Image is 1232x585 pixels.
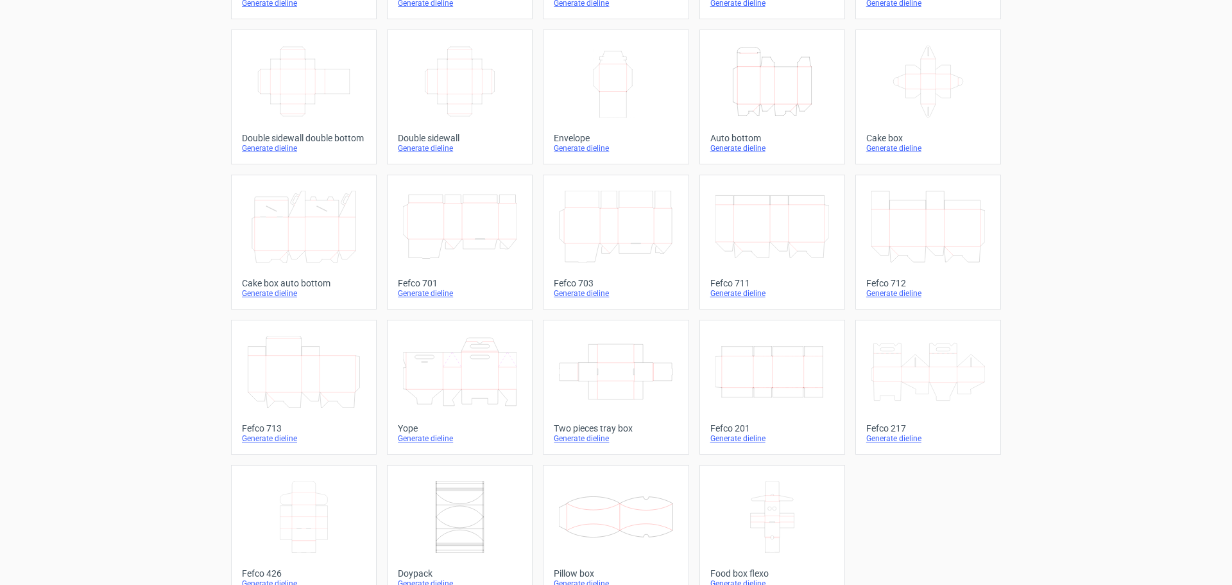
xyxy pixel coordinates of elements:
div: Generate dieline [398,143,522,153]
div: Cake box auto bottom [242,278,366,288]
a: Double sidewall double bottomGenerate dieline [231,30,377,164]
a: Fefco 703Generate dieline [543,175,689,310]
div: Pillow box [554,568,678,579]
a: Two pieces tray boxGenerate dieline [543,320,689,455]
div: Generate dieline [866,143,990,153]
div: Fefco 711 [710,278,834,288]
a: Fefco 712Generate dieline [855,175,1001,310]
div: Double sidewall [398,133,522,143]
div: Envelope [554,133,678,143]
div: Generate dieline [710,433,834,444]
div: Yope [398,423,522,433]
div: Generate dieline [242,433,366,444]
div: Generate dieline [866,288,990,299]
div: Fefco 701 [398,278,522,288]
a: Double sidewallGenerate dieline [387,30,533,164]
div: Fefco 713 [242,423,366,433]
div: Generate dieline [710,143,834,153]
div: Fefco 201 [710,423,834,433]
div: Generate dieline [242,143,366,153]
a: Fefco 201Generate dieline [699,320,845,455]
div: Generate dieline [398,288,522,299]
a: Auto bottomGenerate dieline [699,30,845,164]
div: Food box flexo [710,568,834,579]
div: Generate dieline [398,433,522,444]
div: Fefco 712 [866,278,990,288]
div: Fefco 703 [554,278,678,288]
div: Double sidewall double bottom [242,133,366,143]
div: Auto bottom [710,133,834,143]
div: Doypack [398,568,522,579]
div: Generate dieline [866,433,990,444]
div: Generate dieline [554,433,678,444]
a: Fefco 701Generate dieline [387,175,533,310]
div: Generate dieline [554,143,678,153]
div: Generate dieline [242,288,366,299]
a: Fefco 711Generate dieline [699,175,845,310]
div: Fefco 426 [242,568,366,579]
div: Generate dieline [710,288,834,299]
a: YopeGenerate dieline [387,320,533,455]
a: Cake box auto bottomGenerate dieline [231,175,377,310]
a: Fefco 713Generate dieline [231,320,377,455]
a: EnvelopeGenerate dieline [543,30,689,164]
div: Two pieces tray box [554,423,678,433]
div: Fefco 217 [866,423,990,433]
a: Cake boxGenerate dieline [855,30,1001,164]
div: Cake box [866,133,990,143]
div: Generate dieline [554,288,678,299]
a: Fefco 217Generate dieline [855,320,1001,455]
